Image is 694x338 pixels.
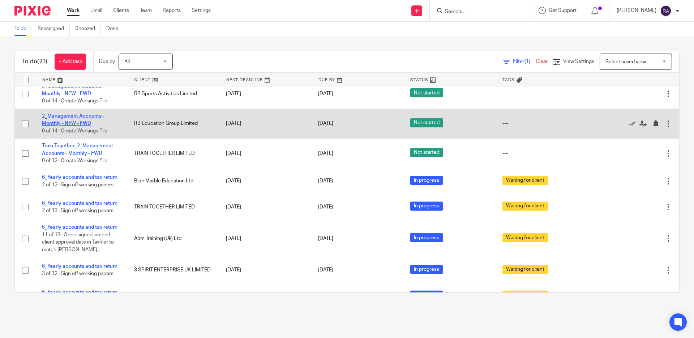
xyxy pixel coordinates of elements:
[410,291,443,300] span: In progress
[42,175,117,180] a: 6_Yearly accounts and tax return
[410,202,443,211] span: In progress
[549,8,577,13] span: Get Support
[410,148,443,157] span: Not started
[192,7,211,14] a: Settings
[14,6,51,16] img: Pixie
[502,291,548,300] span: Waiting for client
[14,22,32,36] a: To do
[219,109,311,139] td: [DATE]
[502,120,580,127] div: ---
[37,59,47,64] span: (23)
[563,59,594,64] span: View Settings
[140,7,152,14] a: Team
[605,59,646,64] span: Select saved view
[318,151,333,156] span: [DATE]
[513,59,536,64] span: Filter
[42,182,113,187] span: 2 of 12 · Sign off working papers
[410,265,443,274] span: In progress
[75,22,101,36] a: Snoozed
[90,7,102,14] a: Email
[219,257,311,283] td: [DATE]
[219,79,311,109] td: [DATE]
[42,114,104,126] a: 2_Management Accounts - Monthly - NEW - FWD
[42,271,113,276] span: 3 of 12 · Sign off working papers
[318,204,333,210] span: [DATE]
[410,233,443,242] span: In progress
[617,7,656,14] p: [PERSON_NAME]
[502,265,548,274] span: Waiting for client
[42,225,117,230] a: 6_Yearly accounts and tax return
[42,201,117,206] a: 6_Yearly accounts and tax return
[127,168,219,194] td: Blue Marble Education Ltd
[502,202,548,211] span: Waiting for client
[444,9,509,15] input: Search
[113,7,129,14] a: Clients
[163,7,181,14] a: Reports
[42,143,113,156] a: Train Together_2_Management Accounts - Monthly - FWD
[127,283,219,309] td: ABM Training Services UK Ltd
[524,59,530,64] span: (1)
[42,99,107,104] span: 0 of 14 · Create Workings File
[502,150,580,157] div: ---
[318,91,333,96] span: [DATE]
[67,7,80,14] a: Work
[127,194,219,220] td: TRAIN TOGETHER LIMITED
[410,176,443,185] span: In progress
[219,139,311,168] td: [DATE]
[502,90,580,97] div: ---
[219,220,311,257] td: [DATE]
[629,120,639,127] a: Mark as done
[55,54,86,70] a: + Add task
[38,22,70,36] a: Reassigned
[219,283,311,309] td: [DATE]
[42,128,107,134] span: 0 of 14 · Create Workings File
[219,168,311,194] td: [DATE]
[127,220,219,257] td: Abm Training (Uk) Ltd
[99,58,115,65] p: Due by
[318,236,333,241] span: [DATE]
[22,58,47,66] h1: To do
[42,232,114,252] span: 11 of 13 · Once signed, amend client approval date in Taxfiler to match [PERSON_NAME]...
[106,22,124,36] a: Done
[410,88,443,97] span: Not started
[42,208,113,213] span: 2 of 13 · Sign off working papers
[318,121,333,126] span: [DATE]
[660,5,672,17] img: svg%3E
[124,59,130,64] span: All
[219,194,311,220] td: [DATE]
[42,264,117,269] a: 6_Yearly accounts and tax return
[502,78,515,82] span: Tags
[127,257,219,283] td: 3 SPIRIT ENTERPRISE UK LIMITED
[502,233,548,242] span: Waiting for client
[318,179,333,184] span: [DATE]
[410,118,443,127] span: Not started
[127,139,219,168] td: TRAIN TOGETHER LIMITED
[502,176,548,185] span: Waiting for client
[42,290,117,295] a: 6_Yearly accounts and tax return
[127,109,219,139] td: RB Education Group Limited
[42,158,107,163] span: 0 of 12 · Create Workings File
[318,267,333,272] span: [DATE]
[536,59,548,64] a: Clear
[127,79,219,109] td: RB Sports Activities Limited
